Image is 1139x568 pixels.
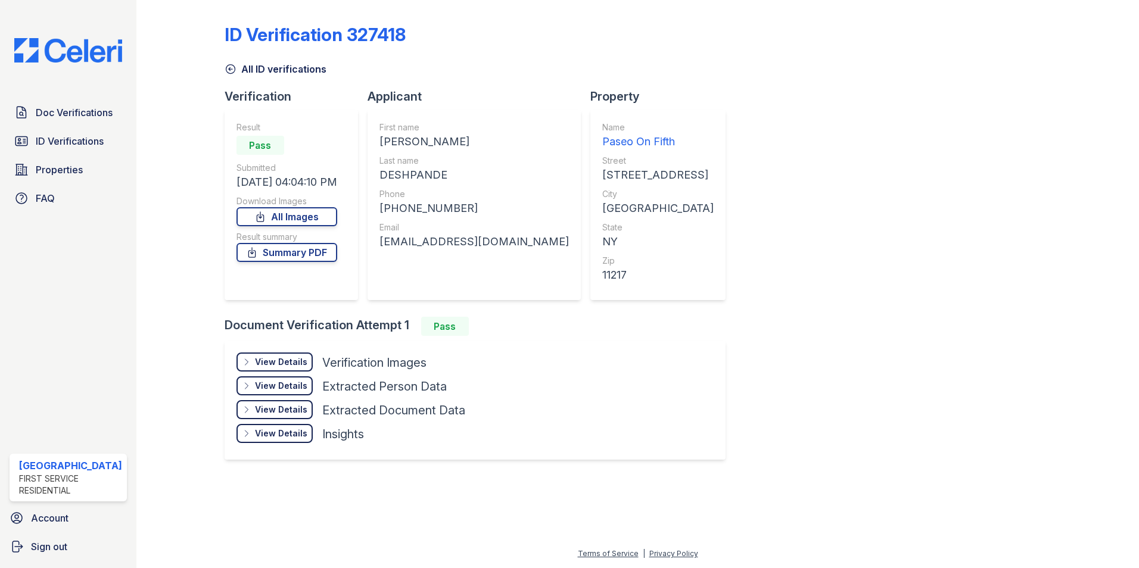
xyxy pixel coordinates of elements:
[225,88,368,105] div: Verification
[255,404,307,416] div: View Details
[322,378,447,395] div: Extracted Person Data
[379,221,569,233] div: Email
[379,188,569,200] div: Phone
[10,129,127,153] a: ID Verifications
[578,549,639,558] a: Terms of Service
[379,233,569,250] div: [EMAIL_ADDRESS][DOMAIN_NAME]
[236,162,337,174] div: Submitted
[19,473,122,497] div: First Service Residential
[602,188,714,200] div: City
[602,200,714,217] div: [GEOGRAPHIC_DATA]
[379,167,569,183] div: DESHPANDE
[643,549,645,558] div: |
[322,354,427,371] div: Verification Images
[236,243,337,262] a: Summary PDF
[10,186,127,210] a: FAQ
[602,167,714,183] div: [STREET_ADDRESS]
[225,24,406,45] div: ID Verification 327418
[225,317,735,336] div: Document Verification Attempt 1
[225,62,326,76] a: All ID verifications
[379,133,569,150] div: [PERSON_NAME]
[36,163,83,177] span: Properties
[322,402,465,419] div: Extracted Document Data
[255,427,307,439] div: View Details
[602,121,714,133] div: Name
[36,134,104,148] span: ID Verifications
[255,356,307,368] div: View Details
[602,255,714,267] div: Zip
[19,458,122,473] div: [GEOGRAPHIC_DATA]
[602,121,714,150] a: Name Paseo On Fifth
[10,101,127,124] a: Doc Verifications
[31,511,69,525] span: Account
[602,233,714,250] div: NY
[379,200,569,217] div: [PHONE_NUMBER]
[421,317,469,336] div: Pass
[236,207,337,226] a: All Images
[602,155,714,167] div: Street
[36,191,55,205] span: FAQ
[36,105,113,120] span: Doc Verifications
[236,174,337,191] div: [DATE] 04:04:10 PM
[602,133,714,150] div: Paseo On Fifth
[368,88,590,105] div: Applicant
[236,136,284,155] div: Pass
[5,506,132,530] a: Account
[379,121,569,133] div: First name
[602,267,714,283] div: 11217
[236,195,337,207] div: Download Images
[5,535,132,558] a: Sign out
[255,380,307,392] div: View Details
[31,539,67,554] span: Sign out
[649,549,698,558] a: Privacy Policy
[10,158,127,182] a: Properties
[322,426,364,442] div: Insights
[590,88,735,105] div: Property
[236,231,337,243] div: Result summary
[5,38,132,63] img: CE_Logo_Blue-a8612792a0a2168367f1c8372b55b34899dd931a85d93a1a3d3e32e68fde9ad4.png
[602,221,714,233] div: State
[379,155,569,167] div: Last name
[236,121,337,133] div: Result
